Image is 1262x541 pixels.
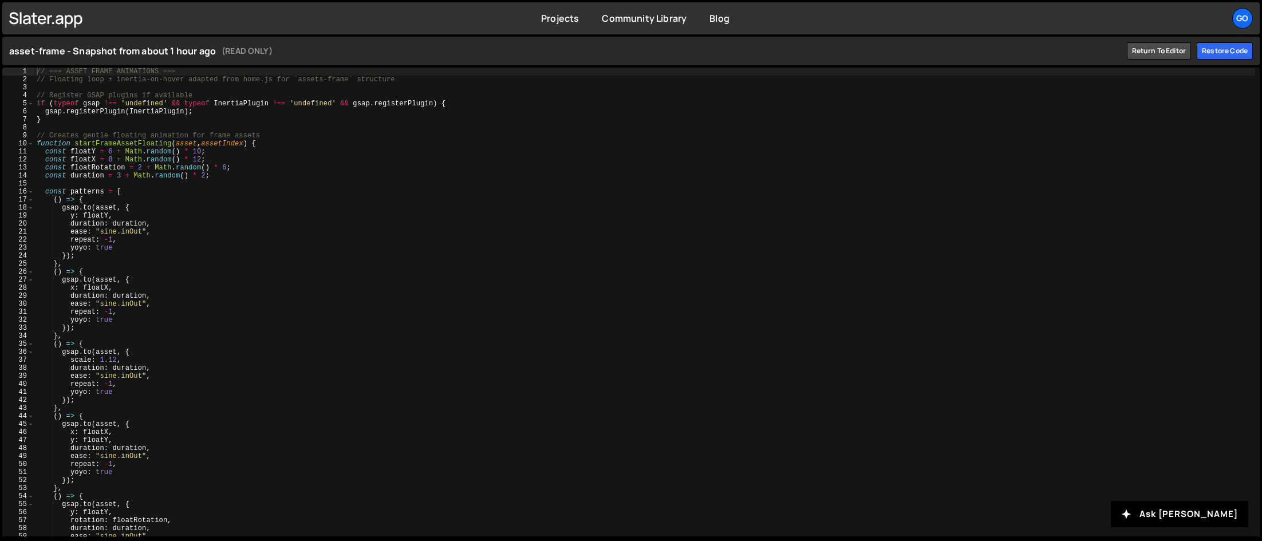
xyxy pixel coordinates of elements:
[2,476,34,484] div: 52
[222,44,273,58] small: (READ ONLY)
[541,12,579,25] a: Projects
[2,420,34,428] div: 45
[2,100,34,108] div: 5
[2,268,34,276] div: 26
[1111,501,1248,527] button: Ask [PERSON_NAME]
[2,484,34,492] div: 53
[2,196,34,204] div: 17
[2,388,34,396] div: 41
[2,260,34,268] div: 25
[2,308,34,316] div: 31
[2,236,34,244] div: 22
[2,436,34,444] div: 47
[2,68,34,76] div: 1
[2,380,34,388] div: 40
[9,44,1121,58] h1: asset-frame - Snapshot from about 1 hour ago
[2,532,34,540] div: 59
[2,516,34,524] div: 57
[2,452,34,460] div: 49
[2,404,34,412] div: 43
[2,156,34,164] div: 12
[2,164,34,172] div: 13
[2,300,34,308] div: 30
[2,212,34,220] div: 19
[2,84,34,92] div: 3
[2,460,34,468] div: 50
[2,396,34,404] div: 42
[2,220,34,228] div: 20
[1197,42,1253,60] div: Restore code
[2,412,34,420] div: 44
[602,12,687,25] a: Community Library
[709,12,729,25] a: Blog
[2,332,34,340] div: 34
[2,340,34,348] div: 35
[2,284,34,292] div: 28
[2,276,34,284] div: 27
[2,180,34,188] div: 15
[2,108,34,116] div: 6
[2,468,34,476] div: 51
[2,140,34,148] div: 10
[2,348,34,356] div: 36
[2,172,34,180] div: 14
[1232,8,1253,29] a: go
[2,132,34,140] div: 9
[2,116,34,124] div: 7
[2,324,34,332] div: 33
[2,148,34,156] div: 11
[2,244,34,252] div: 23
[2,356,34,364] div: 37
[2,364,34,372] div: 38
[2,492,34,500] div: 54
[2,444,34,452] div: 48
[2,524,34,532] div: 58
[1127,42,1192,60] a: Return to editor
[2,76,34,84] div: 2
[2,188,34,196] div: 16
[2,92,34,100] div: 4
[2,316,34,324] div: 32
[2,124,34,132] div: 8
[2,500,34,508] div: 55
[2,228,34,236] div: 21
[2,204,34,212] div: 18
[2,372,34,380] div: 39
[2,428,34,436] div: 46
[2,252,34,260] div: 24
[2,292,34,300] div: 29
[2,508,34,516] div: 56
